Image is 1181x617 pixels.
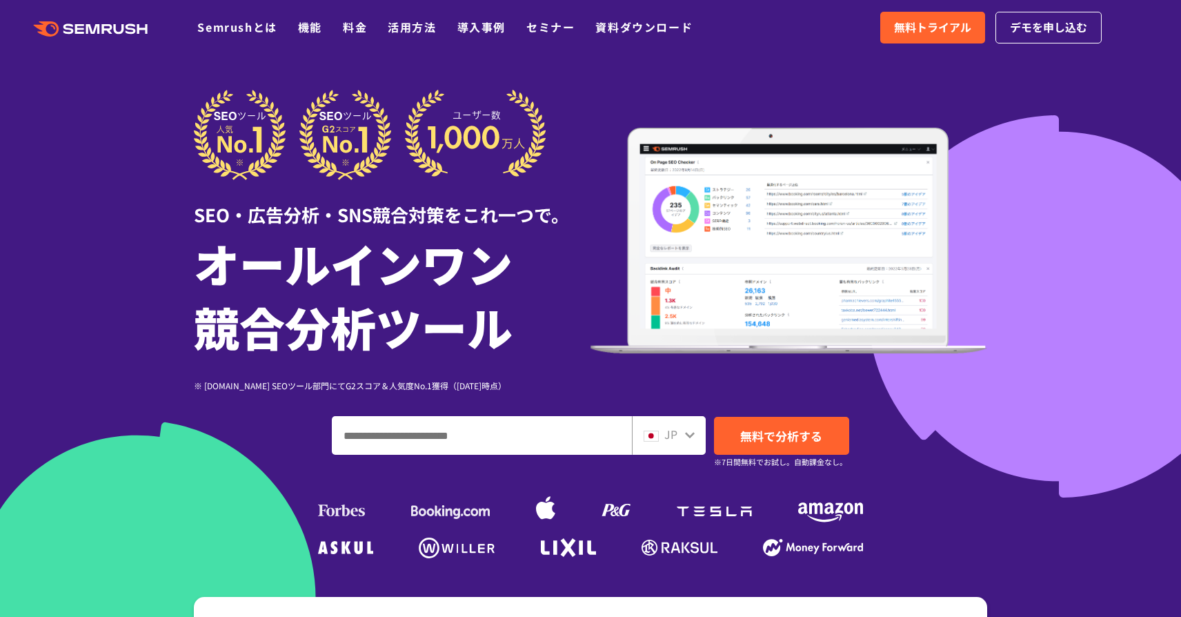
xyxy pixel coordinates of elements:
[995,12,1102,43] a: デモを申し込む
[194,231,590,358] h1: オールインワン 競合分析ツール
[333,417,631,454] input: ドメイン、キーワードまたはURLを入力してください
[880,12,985,43] a: 無料トライアル
[714,456,847,469] small: ※7日間無料でお試し。自動課金なし。
[298,19,322,35] a: 機能
[740,427,822,444] span: 無料で分析する
[343,19,367,35] a: 料金
[194,379,590,392] div: ※ [DOMAIN_NAME] SEOツール部門にてG2スコア＆人気度No.1獲得（[DATE]時点）
[388,19,436,35] a: 活用方法
[1010,19,1087,37] span: デモを申し込む
[457,19,506,35] a: 導入事例
[595,19,693,35] a: 資料ダウンロード
[526,19,575,35] a: セミナー
[714,417,849,455] a: 無料で分析する
[894,19,971,37] span: 無料トライアル
[197,19,277,35] a: Semrushとは
[194,180,590,228] div: SEO・広告分析・SNS競合対策をこれ一つで。
[664,426,677,442] span: JP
